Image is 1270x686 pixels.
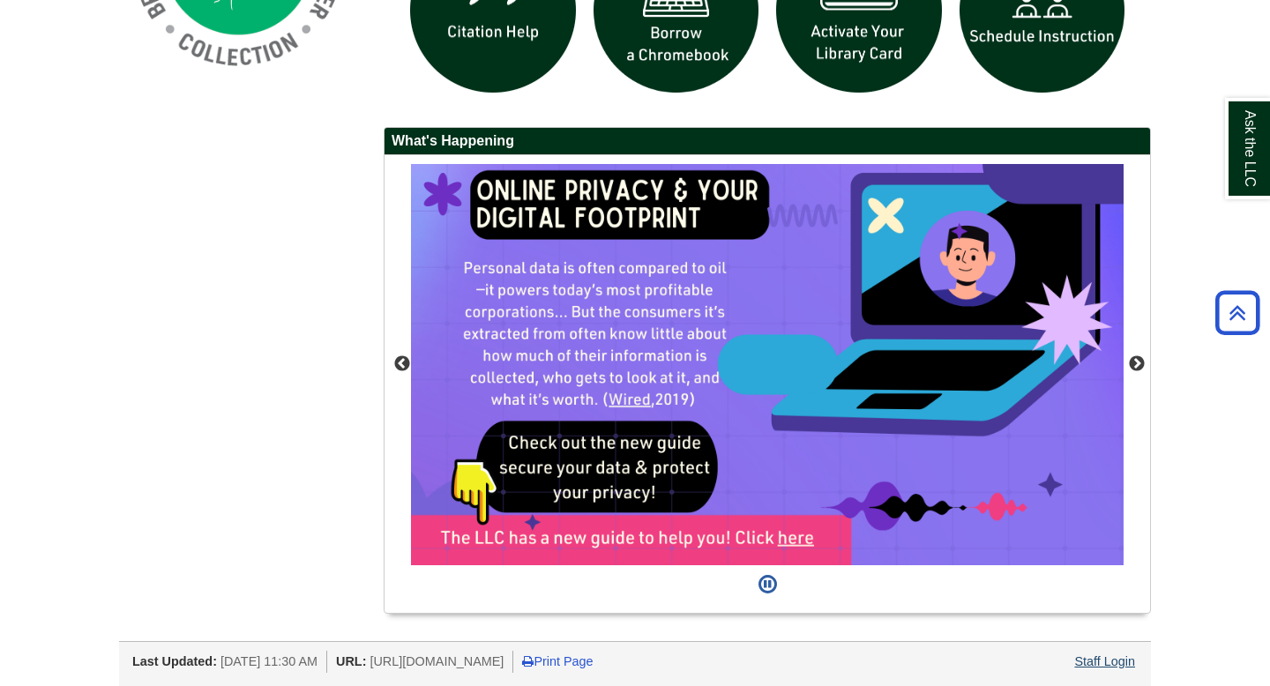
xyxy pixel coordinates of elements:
[1128,355,1146,373] button: Next
[370,654,504,668] span: [URL][DOMAIN_NAME]
[1074,654,1135,668] a: Staff Login
[522,655,534,667] i: Print Page
[753,565,782,604] button: Pause
[220,654,317,668] span: [DATE] 11:30 AM
[1209,301,1266,324] a: Back to Top
[411,164,1124,565] div: This box contains rotating images
[132,654,217,668] span: Last Updated:
[393,355,411,373] button: Previous
[336,654,366,668] span: URL:
[522,654,593,668] a: Print Page
[385,128,1150,155] h2: What's Happening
